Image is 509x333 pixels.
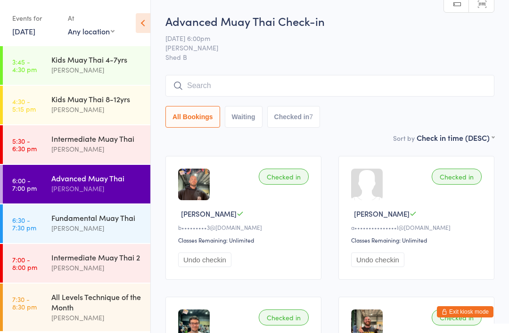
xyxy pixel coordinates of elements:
[51,54,142,65] div: Kids Muay Thai 4-7yrs
[165,52,494,62] span: Shed B
[51,252,142,262] div: Intermediate Muay Thai 2
[267,106,320,128] button: Checked in7
[12,137,37,152] time: 5:30 - 6:30 pm
[165,13,494,29] h2: Advanced Muay Thai Check-in
[178,223,312,231] div: b•••••••••3@[DOMAIN_NAME]
[51,173,142,183] div: Advanced Muay Thai
[3,165,150,203] a: 6:00 -7:00 pmAdvanced Muay Thai[PERSON_NAME]
[51,94,142,104] div: Kids Muay Thai 8-12yrs
[351,236,484,244] div: Classes Remaining: Unlimited
[12,26,35,36] a: [DATE]
[432,309,482,325] div: Checked in
[259,309,309,325] div: Checked in
[393,133,415,143] label: Sort by
[51,104,142,115] div: [PERSON_NAME]
[351,223,484,231] div: a•••••••••••••••l@[DOMAIN_NAME]
[354,209,410,219] span: [PERSON_NAME]
[225,106,263,128] button: Waiting
[3,244,150,283] a: 7:00 -8:00 pmIntermediate Muay Thai 2[PERSON_NAME]
[178,169,210,200] img: image1758097009.png
[309,113,313,121] div: 7
[51,223,142,234] div: [PERSON_NAME]
[165,75,494,97] input: Search
[51,292,142,312] div: All Levels Technique of the Month
[12,177,37,192] time: 6:00 - 7:00 pm
[12,97,36,113] time: 4:30 - 5:15 pm
[3,125,150,164] a: 5:30 -6:30 pmIntermediate Muay Thai[PERSON_NAME]
[178,236,312,244] div: Classes Remaining: Unlimited
[12,10,58,26] div: Events for
[437,306,493,317] button: Exit kiosk mode
[3,86,150,124] a: 4:30 -5:15 pmKids Muay Thai 8-12yrs[PERSON_NAME]
[12,295,37,310] time: 7:30 - 8:30 pm
[51,183,142,194] div: [PERSON_NAME]
[178,252,231,267] button: Undo checkin
[351,252,404,267] button: Undo checkin
[51,65,142,75] div: [PERSON_NAME]
[12,216,36,231] time: 6:30 - 7:30 pm
[51,212,142,223] div: Fundamental Muay Thai
[51,133,142,144] div: Intermediate Muay Thai
[51,144,142,154] div: [PERSON_NAME]
[165,106,220,128] button: All Bookings
[51,262,142,273] div: [PERSON_NAME]
[165,33,480,43] span: [DATE] 6:00pm
[68,10,115,26] div: At
[3,204,150,243] a: 6:30 -7:30 pmFundamental Muay Thai[PERSON_NAME]
[51,312,142,323] div: [PERSON_NAME]
[3,46,150,85] a: 3:45 -4:30 pmKids Muay Thai 4-7yrs[PERSON_NAME]
[432,169,482,185] div: Checked in
[68,26,115,36] div: Any location
[165,43,480,52] span: [PERSON_NAME]
[12,256,37,271] time: 7:00 - 8:00 pm
[181,209,237,219] span: [PERSON_NAME]
[259,169,309,185] div: Checked in
[417,132,494,143] div: Check in time (DESC)
[12,58,37,73] time: 3:45 - 4:30 pm
[3,284,150,331] a: 7:30 -8:30 pmAll Levels Technique of the Month[PERSON_NAME]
